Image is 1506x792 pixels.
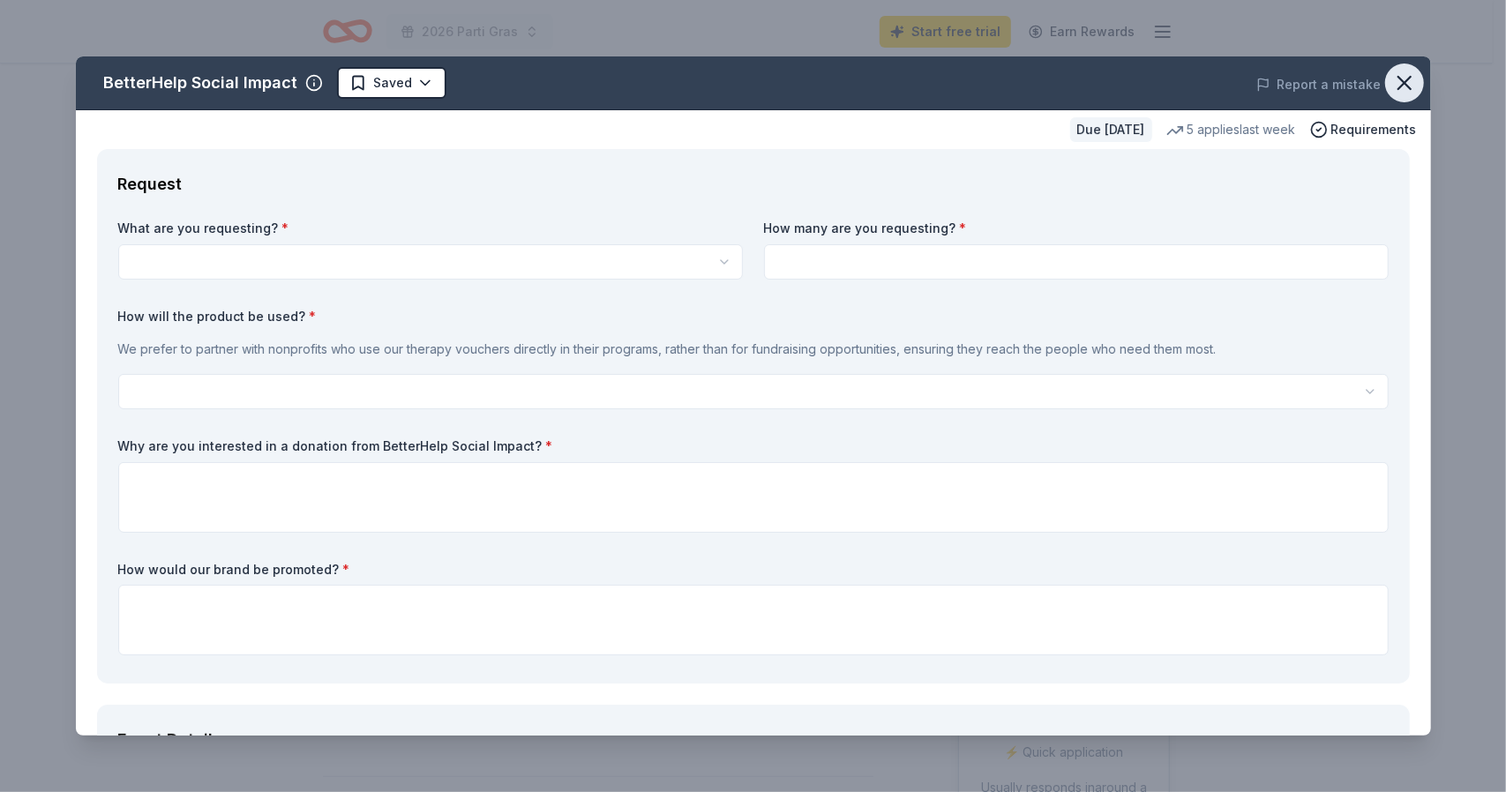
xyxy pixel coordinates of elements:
[118,437,1389,455] label: Why are you interested in a donation from BetterHelp Social Impact?
[1331,119,1417,140] span: Requirements
[104,69,298,97] div: BetterHelp Social Impact
[118,170,1389,198] div: Request
[118,220,743,237] label: What are you requesting?
[118,308,1389,325] label: How will the product be used?
[118,726,1389,754] div: Event Details
[1166,119,1296,140] div: 5 applies last week
[374,72,413,93] span: Saved
[337,67,446,99] button: Saved
[118,339,1389,360] p: We prefer to partner with nonprofits who use our therapy vouchers directly in their programs, rat...
[1310,119,1417,140] button: Requirements
[1256,74,1382,95] button: Report a mistake
[764,220,1389,237] label: How many are you requesting?
[118,561,1389,579] label: How would our brand be promoted?
[1070,117,1152,142] div: Due [DATE]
